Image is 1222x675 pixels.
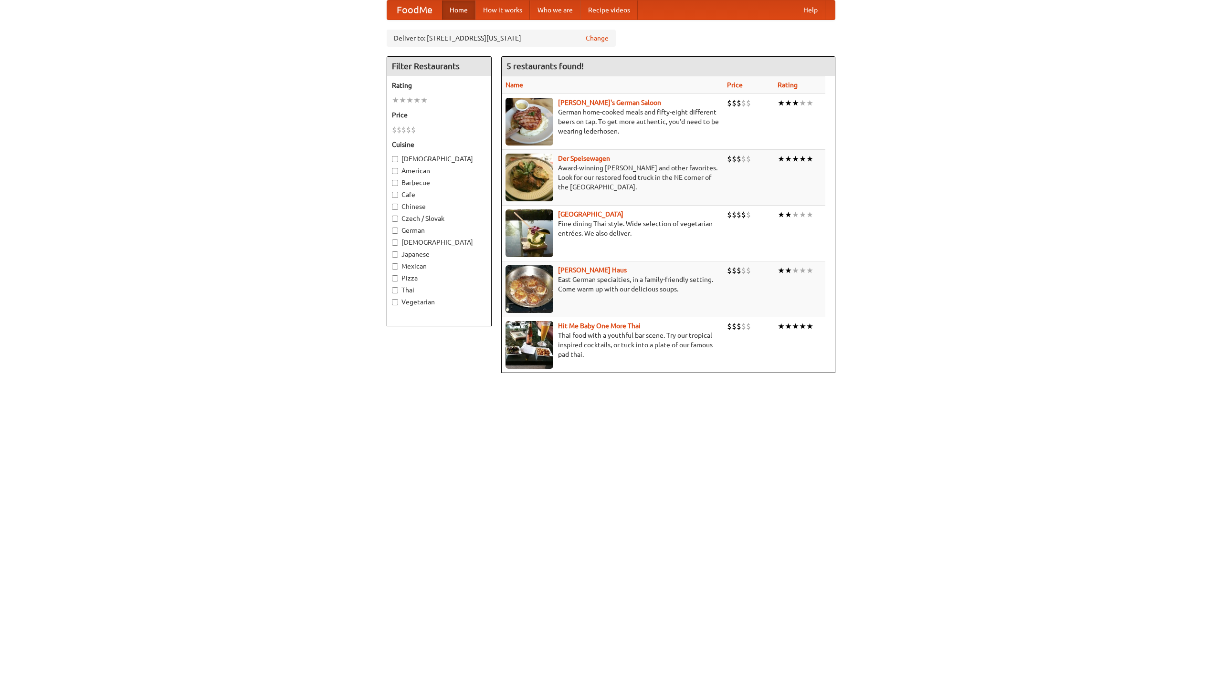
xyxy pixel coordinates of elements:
a: Hit Me Baby One More Thai [558,322,641,330]
a: [GEOGRAPHIC_DATA] [558,210,623,218]
li: $ [401,125,406,135]
p: German home-cooked meals and fifty-eight different beers on tap. To get more authentic, you'd nee... [506,107,719,136]
li: $ [727,98,732,108]
li: ★ [785,209,792,220]
li: $ [741,209,746,220]
p: Thai food with a youthful bar scene. Try our tropical inspired cocktails, or tuck into a plate of... [506,331,719,359]
li: ★ [806,209,813,220]
li: $ [411,125,416,135]
li: $ [727,209,732,220]
input: Mexican [392,263,398,270]
label: [DEMOGRAPHIC_DATA] [392,238,486,247]
input: Chinese [392,204,398,210]
input: Barbecue [392,180,398,186]
img: satay.jpg [506,209,553,257]
label: Japanese [392,249,486,259]
li: $ [727,321,732,332]
label: Vegetarian [392,297,486,307]
li: $ [746,98,751,108]
li: ★ [785,321,792,332]
li: ★ [778,209,785,220]
li: ★ [799,154,806,164]
label: Barbecue [392,178,486,187]
li: $ [737,154,741,164]
div: Deliver to: [STREET_ADDRESS][US_STATE] [387,30,616,47]
input: American [392,168,398,174]
li: $ [737,321,741,332]
a: Home [442,0,475,20]
a: FoodMe [387,0,442,20]
img: speisewagen.jpg [506,154,553,201]
a: Help [796,0,825,20]
li: ★ [799,209,806,220]
input: [DEMOGRAPHIC_DATA] [392,239,398,246]
a: [PERSON_NAME]'s German Saloon [558,99,661,106]
li: $ [392,125,397,135]
p: Fine dining Thai-style. Wide selection of vegetarian entrées. We also deliver. [506,219,719,238]
li: $ [741,154,746,164]
li: ★ [792,321,799,332]
input: German [392,228,398,234]
label: Pizza [392,273,486,283]
a: Who we are [530,0,580,20]
img: kohlhaus.jpg [506,265,553,313]
li: ★ [778,154,785,164]
input: Cafe [392,192,398,198]
li: ★ [421,95,428,105]
a: How it works [475,0,530,20]
li: ★ [392,95,399,105]
h4: Filter Restaurants [387,57,491,76]
img: babythai.jpg [506,321,553,369]
li: ★ [399,95,406,105]
input: [DEMOGRAPHIC_DATA] [392,156,398,162]
li: ★ [799,321,806,332]
li: ★ [806,265,813,276]
li: $ [737,98,741,108]
li: ★ [406,95,413,105]
label: Mexican [392,261,486,271]
li: ★ [806,321,813,332]
p: Award-winning [PERSON_NAME] and other favorites. Look for our restored food truck in the NE corne... [506,163,719,192]
li: $ [732,209,737,220]
label: Cafe [392,190,486,199]
a: Change [586,33,609,43]
li: $ [732,154,737,164]
input: Vegetarian [392,299,398,305]
li: ★ [778,98,785,108]
li: $ [732,321,737,332]
li: ★ [792,265,799,276]
li: $ [746,321,751,332]
li: ★ [792,209,799,220]
li: ★ [778,321,785,332]
li: $ [727,265,732,276]
label: American [392,166,486,176]
li: $ [746,209,751,220]
a: Rating [778,81,798,89]
li: ★ [785,154,792,164]
li: $ [406,125,411,135]
a: [PERSON_NAME] Haus [558,266,627,274]
label: German [392,226,486,235]
li: ★ [799,265,806,276]
li: $ [741,98,746,108]
li: ★ [785,265,792,276]
li: ★ [413,95,421,105]
li: $ [397,125,401,135]
a: Name [506,81,523,89]
a: Price [727,81,743,89]
li: $ [737,209,741,220]
input: Czech / Slovak [392,216,398,222]
img: esthers.jpg [506,98,553,145]
li: ★ [806,154,813,164]
h5: Cuisine [392,140,486,149]
input: Pizza [392,275,398,281]
p: East German specialties, in a family-friendly setting. Come warm up with our delicious soups. [506,275,719,294]
ng-pluralize: 5 restaurants found! [506,62,584,71]
a: Der Speisewagen [558,155,610,162]
label: Czech / Slovak [392,214,486,223]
